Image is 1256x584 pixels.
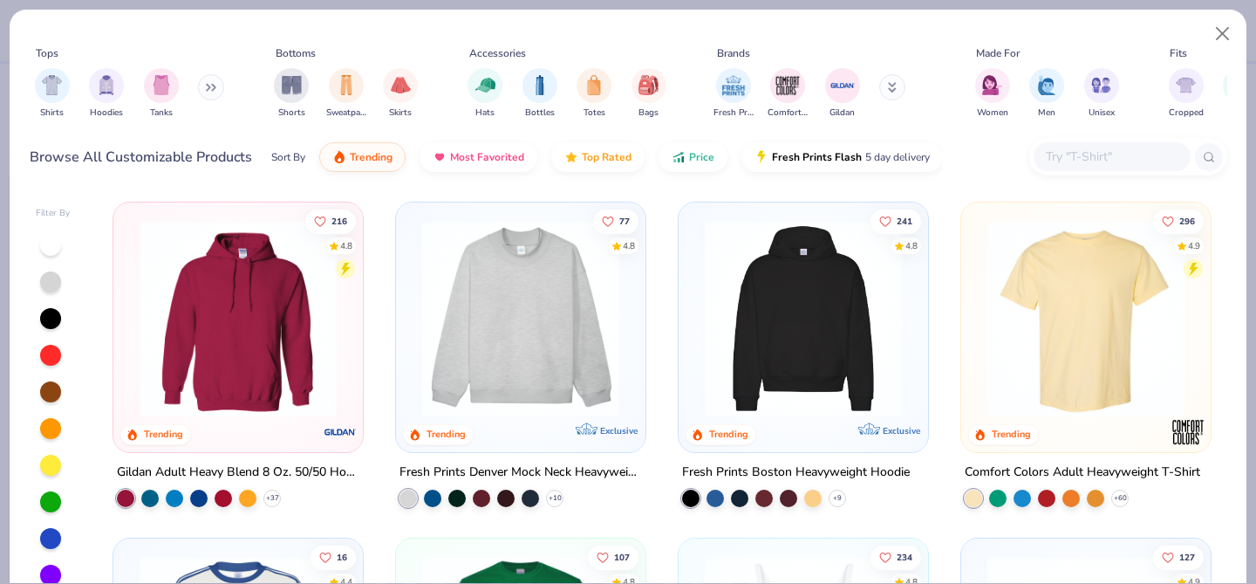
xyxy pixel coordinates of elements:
span: Price [689,150,714,164]
img: Sweatpants Image [337,75,356,95]
span: Women [977,106,1008,120]
div: filter for Bottles [522,68,557,120]
img: Shorts Image [282,75,302,95]
button: filter button [1169,68,1204,120]
span: 5 day delivery [865,148,930,168]
span: Cropped [1169,106,1204,120]
span: Unisex [1089,106,1115,120]
span: Exclusive [600,425,638,436]
span: Sweatpants [326,106,366,120]
div: Filter By [36,207,71,220]
span: Fresh Prints Flash [772,150,862,164]
div: filter for Comfort Colors [768,68,808,120]
div: filter for Men [1029,68,1064,120]
span: 241 [897,216,912,225]
div: Accessories [469,45,526,61]
button: filter button [825,68,860,120]
div: filter for Fresh Prints [713,68,754,120]
button: filter button [89,68,124,120]
span: Comfort Colors [768,106,808,120]
span: Shorts [278,106,305,120]
span: Shirts [40,106,64,120]
button: filter button [1084,68,1119,120]
div: Fits [1170,45,1187,61]
div: 4.8 [341,239,353,252]
span: Top Rated [582,150,631,164]
button: filter button [468,68,502,120]
span: Bottles [525,106,555,120]
img: Comfort Colors Image [775,72,801,99]
span: 234 [897,553,912,561]
span: + 10 [549,493,562,504]
img: Gildan Image [829,72,856,99]
img: 91acfc32-fd48-4d6b-bdad-a4c1a30ac3fc [696,220,911,417]
span: 16 [338,553,348,561]
div: filter for Cropped [1169,68,1204,120]
img: 029b8af0-80e6-406f-9fdc-fdf898547912 [979,220,1193,417]
span: + 37 [266,493,279,504]
span: + 60 [1113,493,1126,504]
div: 4.8 [905,239,918,252]
div: filter for Hats [468,68,502,120]
button: filter button [631,68,666,120]
div: Tops [36,45,58,61]
div: filter for Totes [577,68,611,120]
span: Most Favorited [450,150,524,164]
div: filter for Women [975,68,1010,120]
img: TopRated.gif [564,150,578,164]
button: filter button [975,68,1010,120]
img: Bags Image [638,75,658,95]
div: 4.8 [623,239,635,252]
div: filter for Shorts [274,68,309,120]
img: 01756b78-01f6-4cc6-8d8a-3c30c1a0c8ac [131,220,345,417]
div: filter for Hoodies [89,68,124,120]
span: 127 [1179,553,1195,561]
span: Fresh Prints [713,106,754,120]
div: Browse All Customizable Products [30,147,252,168]
button: filter button [144,68,179,120]
span: 216 [332,216,348,225]
button: Like [1153,209,1204,233]
img: Women Image [982,75,1002,95]
span: 296 [1179,216,1195,225]
button: Price [659,142,727,172]
span: Bags [638,106,659,120]
img: Shirts Image [42,75,62,95]
button: Fresh Prints Flash5 day delivery [741,142,943,172]
div: filter for Unisex [1084,68,1119,120]
button: Most Favorited [420,142,537,172]
div: 4.9 [1188,239,1200,252]
button: filter button [383,68,418,120]
span: Hats [475,106,495,120]
span: Men [1038,106,1055,120]
button: filter button [713,68,754,120]
img: trending.gif [332,150,346,164]
button: Like [870,545,921,569]
button: Close [1206,17,1239,51]
button: filter button [274,68,309,120]
button: filter button [1029,68,1064,120]
img: Fresh Prints Image [720,72,747,99]
img: Tanks Image [152,75,171,95]
input: Try "T-Shirt" [1044,147,1178,167]
img: Men Image [1037,75,1056,95]
span: 77 [619,216,630,225]
button: Like [311,545,357,569]
div: Fresh Prints Boston Heavyweight Hoodie [682,462,910,484]
button: filter button [768,68,808,120]
div: Brands [717,45,750,61]
img: Hats Image [475,75,495,95]
button: filter button [35,68,70,120]
button: filter button [522,68,557,120]
span: Hoodies [90,106,123,120]
img: Unisex Image [1091,75,1111,95]
img: Skirts Image [391,75,411,95]
img: d4a37e75-5f2b-4aef-9a6e-23330c63bbc0 [910,220,1124,417]
img: Comfort Colors logo [1170,415,1205,450]
span: Skirts [389,106,412,120]
button: Like [870,209,921,233]
div: filter for Shirts [35,68,70,120]
button: Trending [319,142,406,172]
img: a90f7c54-8796-4cb2-9d6e-4e9644cfe0fe [628,220,843,417]
button: filter button [577,68,611,120]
